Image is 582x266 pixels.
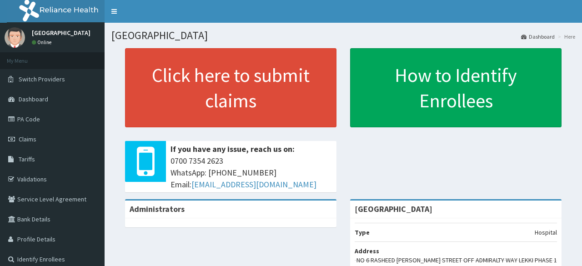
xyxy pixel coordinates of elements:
span: 0700 7354 2623 WhatsApp: [PHONE_NUMBER] Email: [171,155,332,190]
img: User Image [5,27,25,48]
a: Dashboard [521,33,555,40]
b: Address [355,247,379,255]
span: Tariffs [19,155,35,163]
li: Here [556,33,575,40]
a: Click here to submit claims [125,48,336,127]
span: Claims [19,135,36,143]
p: Hospital [535,228,557,237]
a: [EMAIL_ADDRESS][DOMAIN_NAME] [191,179,316,190]
span: Switch Providers [19,75,65,83]
span: Dashboard [19,95,48,103]
p: NO 6 RASHEED [PERSON_NAME] STREET OFF ADMIRALTY WAY LEKKI PHASE 1 [356,256,557,265]
b: Type [355,228,370,236]
b: If you have any issue, reach us on: [171,144,295,154]
b: Administrators [130,204,185,214]
h1: [GEOGRAPHIC_DATA] [111,30,575,41]
strong: [GEOGRAPHIC_DATA] [355,204,432,214]
a: Online [32,39,54,45]
a: How to Identify Enrollees [350,48,562,127]
p: [GEOGRAPHIC_DATA] [32,30,90,36]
